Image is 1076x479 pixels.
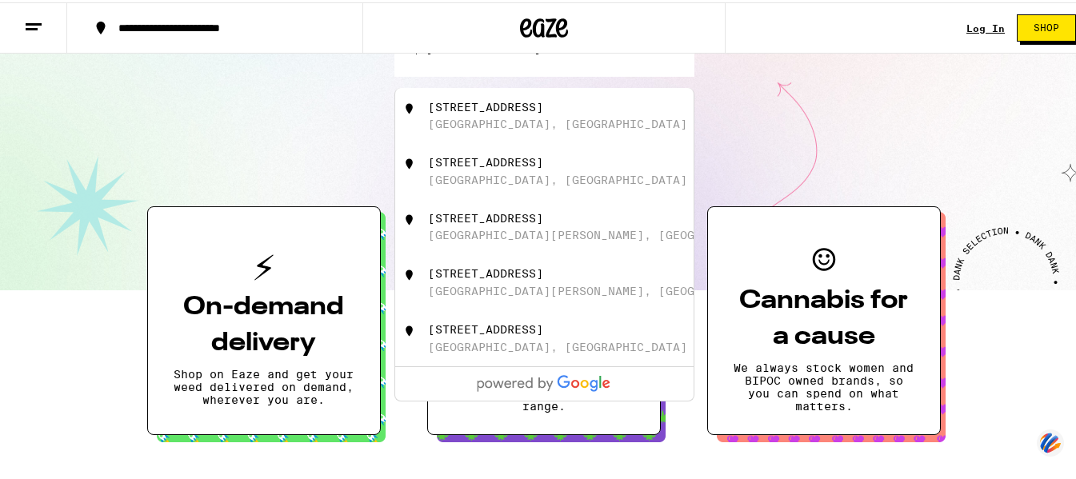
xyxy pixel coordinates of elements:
[1017,12,1076,39] button: Shop
[174,287,354,359] h3: On-demand delivery
[707,204,941,433] button: Cannabis for a causeWe always stock women and BIPOC owned brands, so you can spend on what matters.
[428,98,543,111] div: [STREET_ADDRESS]
[1037,425,1064,455] img: svg+xml;base64,PHN2ZyB3aWR0aD0iNDQiIGhlaWdodD0iNDQiIHZpZXdCb3g9IjAgMCA0NCA0NCIgZmlsbD0ibm9uZSIgeG...
[428,265,543,277] div: [STREET_ADDRESS]
[428,154,543,166] div: [STREET_ADDRESS]
[402,265,418,281] img: 2661 University Avenue East
[428,115,687,128] div: [GEOGRAPHIC_DATA], [GEOGRAPHIC_DATA]
[402,154,418,170] img: 2661 University Avenue Northeast
[428,210,543,222] div: [STREET_ADDRESS]
[428,226,781,239] div: [GEOGRAPHIC_DATA][PERSON_NAME], [GEOGRAPHIC_DATA]
[428,321,543,333] div: [STREET_ADDRESS]
[147,204,381,433] button: On-demand deliveryShop on Eaze and get your weed delivered on demand, wherever you are.
[174,365,354,404] p: Shop on Eaze and get your weed delivered on demand, wherever you are.
[402,321,418,337] img: 2661 University Avenue
[428,171,687,184] div: [GEOGRAPHIC_DATA], [GEOGRAPHIC_DATA]
[1034,21,1059,30] span: Shop
[966,21,1005,31] a: Log In
[10,11,115,24] span: Hi. Need any help?
[402,210,418,226] img: 2661 University Avenue West
[734,281,914,353] h3: Cannabis for a cause
[402,98,418,114] img: 2661 University Avenue Southeast
[428,338,687,351] div: [GEOGRAPHIC_DATA], [GEOGRAPHIC_DATA]
[428,282,781,295] div: [GEOGRAPHIC_DATA][PERSON_NAME], [GEOGRAPHIC_DATA]
[734,359,914,410] p: We always stock women and BIPOC owned brands, so you can spend on what matters.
